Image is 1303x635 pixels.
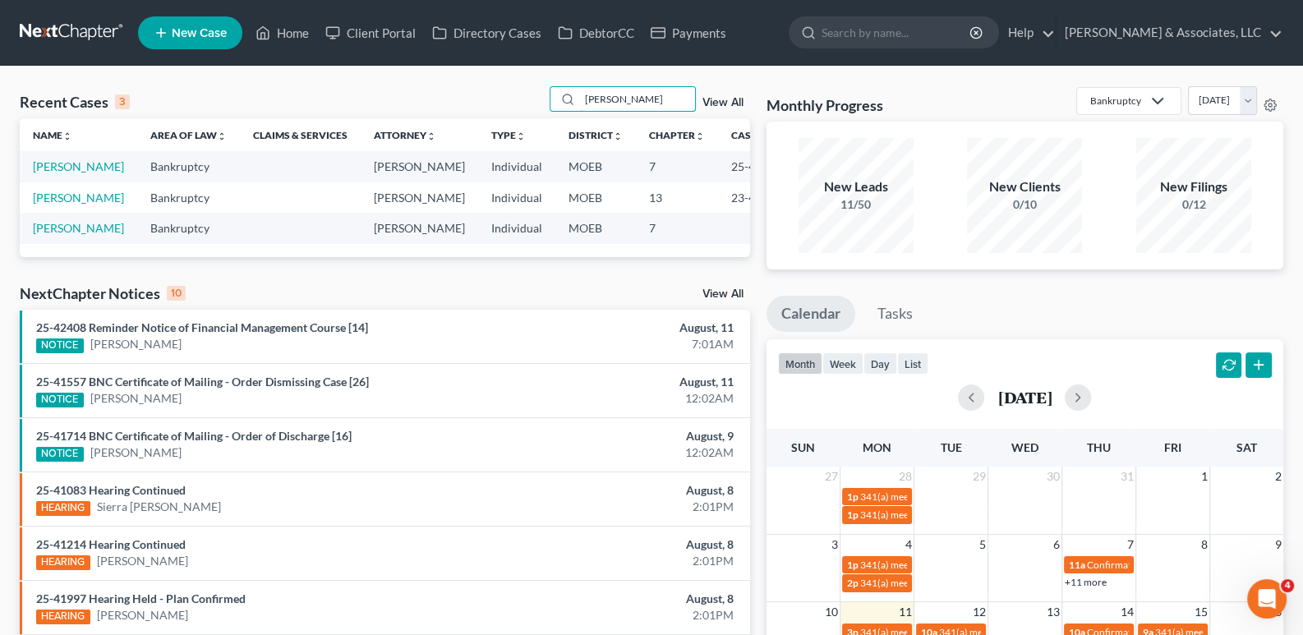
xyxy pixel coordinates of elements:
a: Help [1000,18,1055,48]
span: Sat [1236,440,1257,454]
span: Thu [1087,440,1111,454]
a: 25-41997 Hearing Held - Plan Confirmed [36,591,246,605]
button: week [822,352,863,375]
td: [PERSON_NAME] [361,151,478,182]
span: 13 [1045,602,1061,622]
span: 1p [847,559,859,571]
span: Confirmation hearing for [PERSON_NAME] [1087,559,1273,571]
a: Attorneyunfold_more [374,129,436,141]
span: 1p [847,490,859,503]
input: Search by name... [822,17,972,48]
a: Client Portal [317,18,424,48]
div: NextChapter Notices [20,283,186,303]
span: 341(a) meeting for [PERSON_NAME] [860,508,1019,521]
td: 25-42791 [718,151,797,182]
a: Chapterunfold_more [649,129,705,141]
div: August, 11 [512,374,734,390]
a: [PERSON_NAME] [33,221,124,235]
a: View All [702,288,744,300]
a: Home [247,18,317,48]
div: 10 [167,286,186,301]
span: Sun [791,440,815,454]
a: [PERSON_NAME] [97,607,188,623]
span: 14 [1119,602,1135,622]
span: Mon [863,440,891,454]
a: 25-41714 BNC Certificate of Mailing - Order of Discharge [16] [36,429,352,443]
div: Bankruptcy [1090,94,1141,108]
div: 12:02AM [512,390,734,407]
span: 28 [897,467,914,486]
div: Recent Cases [20,92,130,112]
a: Case Nounfold_more [731,129,784,141]
td: Bankruptcy [137,151,240,182]
span: 4 [1281,579,1294,592]
a: View All [702,97,744,108]
span: 6 [1052,535,1061,554]
td: 13 [636,182,718,213]
div: HEARING [36,610,90,624]
i: unfold_more [426,131,436,141]
a: Calendar [767,296,855,332]
span: 11 [897,602,914,622]
span: 2 [1273,467,1283,486]
div: HEARING [36,501,90,516]
span: 29 [971,467,988,486]
span: 3 [830,535,840,554]
td: 7 [636,151,718,182]
td: [PERSON_NAME] [361,182,478,213]
a: Area of Lawunfold_more [150,129,227,141]
td: 7 [636,213,718,243]
span: 5 [978,535,988,554]
span: 12 [971,602,988,622]
h3: Monthly Progress [767,95,883,115]
i: unfold_more [217,131,227,141]
div: New Clients [967,177,1082,196]
i: unfold_more [613,131,623,141]
span: New Case [172,27,227,39]
a: [PERSON_NAME] & Associates, LLC [1057,18,1282,48]
span: 10 [823,602,840,622]
span: Tue [941,440,962,454]
span: 27 [823,467,840,486]
td: Individual [478,182,555,213]
td: 23-42389 [718,182,797,213]
span: Fri [1164,440,1181,454]
td: MOEB [555,151,636,182]
div: New Leads [799,177,914,196]
div: HEARING [36,555,90,570]
a: Nameunfold_more [33,129,72,141]
a: Payments [642,18,734,48]
i: unfold_more [695,131,705,141]
div: 7:01AM [512,336,734,352]
a: [PERSON_NAME] [90,444,182,461]
span: 4 [904,535,914,554]
a: [PERSON_NAME] [33,191,124,205]
div: NOTICE [36,447,84,462]
div: 12:02AM [512,444,734,461]
a: 25-41557 BNC Certificate of Mailing - Order Dismissing Case [26] [36,375,369,389]
a: Typeunfold_more [491,129,526,141]
div: August, 11 [512,320,734,336]
a: Districtunfold_more [569,129,623,141]
button: day [863,352,897,375]
a: +11 more [1065,576,1107,588]
span: 15 [1193,602,1209,622]
button: month [778,352,822,375]
td: MOEB [555,213,636,243]
div: 0/12 [1136,196,1251,213]
td: MOEB [555,182,636,213]
iframe: Intercom live chat [1247,579,1287,619]
div: 0/10 [967,196,1082,213]
div: NOTICE [36,338,84,353]
div: 11/50 [799,196,914,213]
div: 2:01PM [512,499,734,515]
button: list [897,352,928,375]
div: 3 [115,94,130,109]
a: 25-41214 Hearing Continued [36,537,186,551]
td: Individual [478,151,555,182]
input: Search by name... [580,87,695,111]
i: unfold_more [62,131,72,141]
span: 8 [1199,535,1209,554]
div: 2:01PM [512,607,734,623]
th: Claims & Services [240,118,361,151]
